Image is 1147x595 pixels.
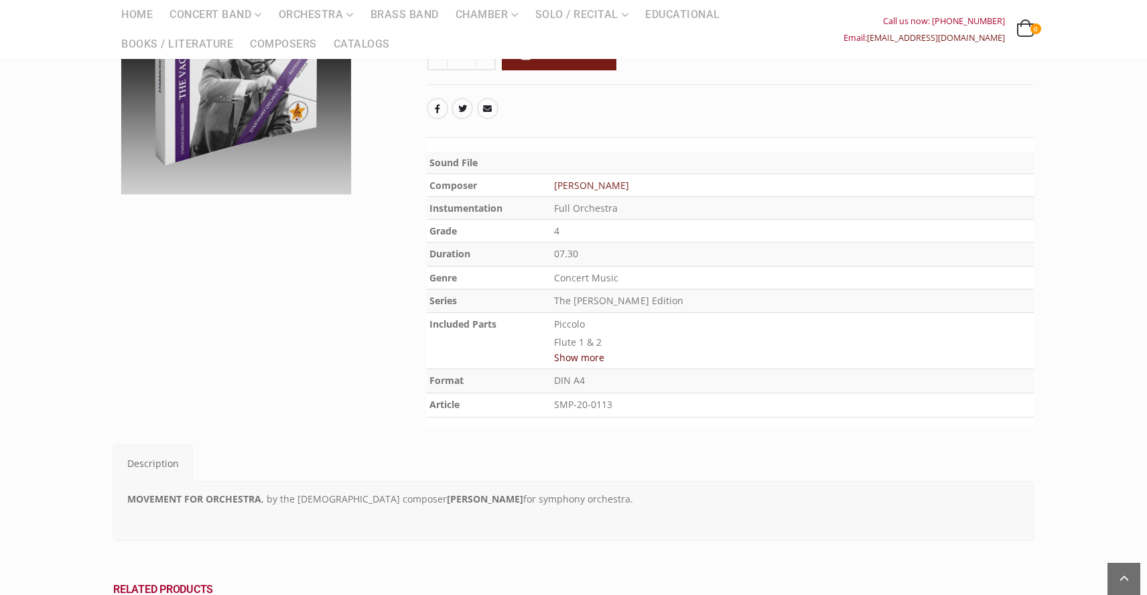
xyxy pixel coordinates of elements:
[554,292,1032,310] p: The [PERSON_NAME] Edition
[551,197,1034,220] td: Full Orchestra
[429,202,502,214] b: Instumentation
[429,271,457,284] b: Genre
[844,29,1005,46] div: Email:
[429,318,496,330] b: Included Parts
[551,266,1034,289] td: Concert Music
[429,398,460,411] b: Article
[554,349,604,366] button: Show more
[427,98,448,119] a: Facebook
[447,492,523,505] strong: [PERSON_NAME]
[551,220,1034,243] td: 4
[867,32,1005,44] a: [EMAIL_ADDRESS][DOMAIN_NAME]
[429,294,457,307] b: Series
[326,29,398,59] a: Catalogs
[554,396,1032,414] p: SMP-20-0113
[452,98,473,119] a: Twitter
[127,491,1020,507] p: , by the [DEMOGRAPHIC_DATA] composer for symphony orchestra.
[429,374,464,387] b: Format
[127,457,179,470] span: Description
[477,98,498,119] a: Email
[429,247,470,260] b: Duration
[127,492,261,505] strong: MOVEMENT FOR ORCHESTRA
[429,179,477,192] b: Composer
[554,179,629,192] a: [PERSON_NAME]
[554,245,1032,263] p: 07.30
[554,372,1032,390] p: DIN A4
[242,29,325,59] a: Composers
[429,156,478,169] b: Sound File
[429,224,457,237] b: Grade
[113,29,241,59] a: Books / Literature
[844,13,1005,29] div: Call us now: [PHONE_NUMBER]
[1030,23,1041,34] span: 0
[113,445,193,482] a: Description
